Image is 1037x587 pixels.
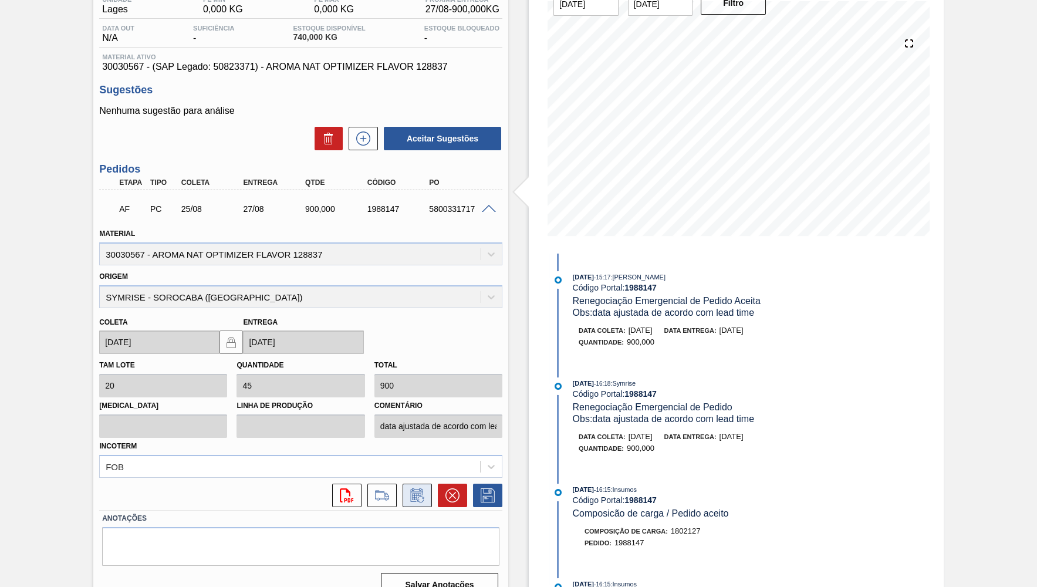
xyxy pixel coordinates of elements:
img: atual [555,276,562,284]
div: Coleta [178,178,248,187]
span: Renegociação Emergencial de Pedido Aceita [573,296,761,306]
label: Linha de Produção [237,397,364,414]
span: Composição de Carga : [585,528,668,535]
img: atual [555,489,562,496]
span: - 16:15 [594,487,610,493]
span: : Insumos [610,486,637,493]
div: 900,000 [302,204,371,214]
span: - 15:17 [594,274,610,281]
span: Material ativo [102,53,499,60]
span: 0,000 KG [203,4,243,15]
div: Pedido de Compra [147,204,179,214]
span: [DATE] [720,326,744,335]
label: Coleta [99,318,127,326]
span: - 16:18 [594,380,610,387]
img: atual [555,383,562,390]
span: [DATE] [629,326,653,335]
div: Código Portal: [573,495,852,505]
span: 30030567 - (SAP Legado: 50823371) - AROMA NAT OPTIMIZER FLAVOR 128837 [102,62,499,72]
label: Anotações [102,510,499,527]
div: Qtde [302,178,371,187]
span: Data coleta: [579,433,626,440]
span: 1802127 [671,527,701,535]
span: : Symrise [610,380,636,387]
div: Código [364,178,434,187]
p: AF [119,204,145,214]
label: Tam lote [99,361,134,369]
div: PO [426,178,495,187]
span: Lages [102,4,131,15]
button: Aceitar Sugestões [384,127,501,150]
span: Quantidade : [579,339,624,346]
span: Quantidade : [579,445,624,452]
div: - [190,25,237,43]
div: 1988147 [364,204,434,214]
strong: 1988147 [624,389,657,399]
div: Tipo [147,178,179,187]
span: 740,000 KG [293,33,365,42]
div: 5800331717 [426,204,495,214]
div: Aguardando Faturamento [116,196,148,222]
div: Excluir Sugestões [309,127,343,150]
div: - [421,25,502,43]
span: [DATE] [629,432,653,441]
label: Origem [99,272,128,281]
span: 0,000 KG [314,4,354,15]
input: dd/mm/yyyy [99,330,219,354]
div: N/A [99,25,137,43]
span: Pedido : [585,539,612,546]
h3: Pedidos [99,163,502,176]
span: [DATE] [720,432,744,441]
div: FOB [106,461,124,471]
div: 27/08/2025 [240,204,309,214]
span: 900,000 [627,338,654,346]
strong: 1988147 [624,495,657,505]
span: Renegociação Emergencial de Pedido [573,402,732,412]
span: Data entrega: [664,433,717,440]
label: [MEDICAL_DATA] [99,397,227,414]
span: 27/08 - 900,000 KG [425,4,499,15]
span: [DATE] [573,380,594,387]
div: Cancelar pedido [432,484,467,507]
div: Nova sugestão [343,127,378,150]
span: Data out [102,25,134,32]
span: Estoque Disponível [293,25,365,32]
span: Suficiência [193,25,234,32]
span: 1988147 [614,538,644,547]
div: Abrir arquivo PDF [326,484,362,507]
span: Data entrega: [664,327,717,334]
input: dd/mm/yyyy [243,330,363,354]
span: : [PERSON_NAME] [610,274,666,281]
div: Código Portal: [573,389,852,399]
label: Total [374,361,397,369]
span: [DATE] [573,274,594,281]
span: [DATE] [573,486,594,493]
div: Informar alteração no pedido [397,484,432,507]
span: Data coleta: [579,327,626,334]
div: Aceitar Sugestões [378,126,502,151]
div: Etapa [116,178,148,187]
span: 900,000 [627,444,654,453]
label: Incoterm [99,442,137,450]
span: Obs: data ajustada de acordo com lead time [573,308,755,318]
div: Código Portal: [573,283,852,292]
p: Nenhuma sugestão para análise [99,106,502,116]
label: Comentário [374,397,502,414]
span: Composicão de carga / Pedido aceito [573,508,729,518]
div: 25/08/2025 [178,204,248,214]
span: Estoque Bloqueado [424,25,499,32]
h3: Sugestões [99,84,502,96]
button: locked [219,330,243,354]
label: Material [99,230,135,238]
div: Entrega [240,178,309,187]
label: Entrega [243,318,278,326]
strong: 1988147 [624,283,657,292]
img: locked [224,335,238,349]
div: Salvar Pedido [467,484,502,507]
span: Obs: data ajustada de acordo com lead time [573,414,755,424]
label: Quantidade [237,361,283,369]
div: Ir para Composição de Carga [362,484,397,507]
